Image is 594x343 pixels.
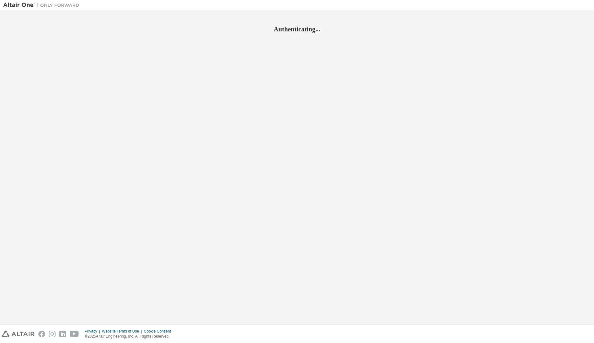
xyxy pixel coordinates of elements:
div: Website Terms of Use [102,329,144,334]
img: facebook.svg [38,331,45,337]
img: instagram.svg [49,331,56,337]
h2: Authenticating... [3,25,591,33]
img: youtube.svg [70,331,79,337]
img: linkedin.svg [59,331,66,337]
div: Cookie Consent [144,329,175,334]
div: Privacy [85,329,102,334]
img: altair_logo.svg [2,331,35,337]
img: Altair One [3,2,82,8]
p: © 2025 Altair Engineering, Inc. All Rights Reserved. [85,334,175,339]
